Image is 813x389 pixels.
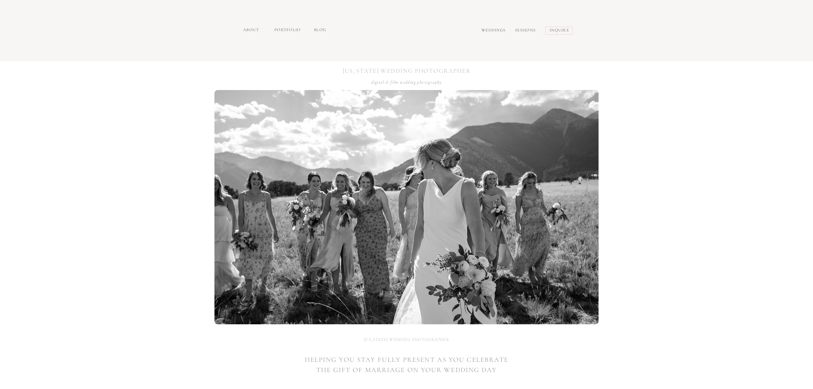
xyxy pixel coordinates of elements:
[314,27,329,34] a: Blog
[365,79,448,85] h2: digital & film wedding photography
[274,27,302,34] a: portfolio
[515,27,538,35] a: sessions
[243,27,261,34] a: about
[303,355,510,377] p: helping you stay fully present as you celebrate the gift of marriage on your wedding day
[481,27,508,35] a: Weddings
[550,27,570,35] a: inquire
[353,336,461,343] h2: [US_STATE] wedding photographer
[336,66,477,74] h1: [US_STATE] WEDDING PHOTOGRAPHER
